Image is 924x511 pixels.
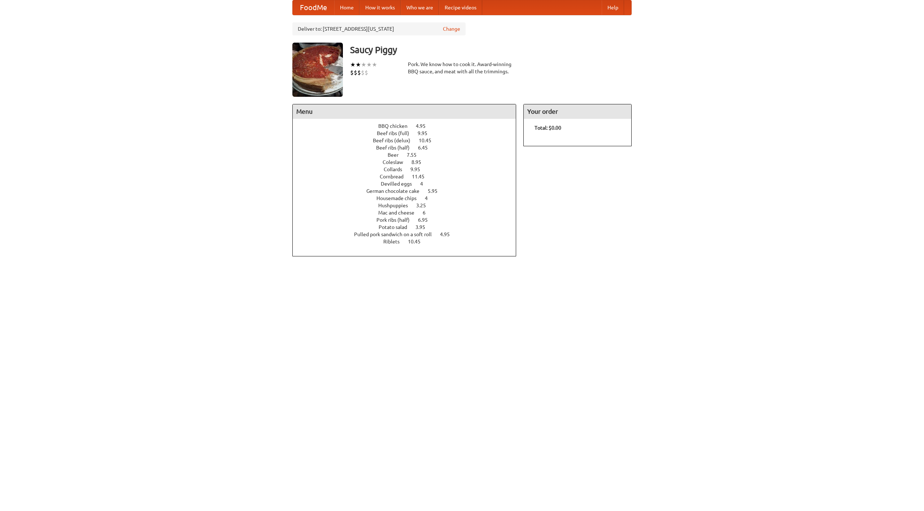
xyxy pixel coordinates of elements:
a: Pulled pork sandwich on a soft roll 4.95 [354,231,463,237]
span: 3.95 [415,224,432,230]
span: Pulled pork sandwich on a soft roll [354,231,439,237]
span: 3.25 [416,203,433,208]
a: German chocolate cake 5.95 [366,188,451,194]
span: Coleslaw [383,159,410,165]
span: Potato salad [379,224,414,230]
li: $ [350,69,354,77]
a: Collards 9.95 [384,166,433,172]
span: 9.95 [410,166,427,172]
b: Total: $0.00 [535,125,561,131]
div: Pork. We know how to cook it. Award-winning BBQ sauce, and meat with all the trimmings. [408,61,516,75]
li: ★ [361,61,366,69]
span: 4.95 [440,231,457,237]
a: Help [602,0,624,15]
h3: Saucy Piggy [350,43,632,57]
a: Beef ribs (half) 6.45 [376,145,441,151]
h4: Menu [293,104,516,119]
div: Deliver to: [STREET_ADDRESS][US_STATE] [292,22,466,35]
a: Coleslaw 8.95 [383,159,435,165]
a: FoodMe [293,0,334,15]
span: German chocolate cake [366,188,427,194]
a: Beef ribs (full) 9.95 [377,130,441,136]
a: Riblets 10.45 [383,239,434,244]
li: ★ [366,61,372,69]
a: Pork ribs (half) 6.95 [376,217,441,223]
a: Who we are [401,0,439,15]
a: Recipe videos [439,0,482,15]
span: 7.55 [407,152,424,158]
span: 6.45 [418,145,435,151]
span: Beer [388,152,406,158]
a: Home [334,0,359,15]
li: $ [361,69,365,77]
a: Beef ribs (delux) 10.45 [373,138,445,143]
span: Hushpuppies [378,203,415,208]
span: 11.45 [412,174,432,179]
span: Beef ribs (half) [376,145,417,151]
a: Mac and cheese 6 [378,210,439,216]
span: 4 [420,181,430,187]
span: 6 [423,210,433,216]
span: BBQ chicken [378,123,415,129]
span: Cornbread [380,174,411,179]
a: Potato salad 3.95 [379,224,439,230]
a: How it works [359,0,401,15]
span: 4.95 [416,123,433,129]
span: 6.95 [418,217,435,223]
li: ★ [356,61,361,69]
span: Beef ribs (full) [377,130,417,136]
span: 9.95 [418,130,435,136]
a: Hushpuppies 3.25 [378,203,439,208]
span: Devilled eggs [381,181,419,187]
a: Devilled eggs 4 [381,181,436,187]
a: BBQ chicken 4.95 [378,123,439,129]
span: 5.95 [428,188,445,194]
span: Pork ribs (half) [376,217,417,223]
h4: Your order [524,104,631,119]
a: Change [443,25,460,33]
li: $ [357,69,361,77]
li: $ [365,69,368,77]
span: Collards [384,166,409,172]
span: Mac and cheese [378,210,422,216]
img: angular.jpg [292,43,343,97]
a: Beer 7.55 [388,152,430,158]
span: 8.95 [411,159,428,165]
li: $ [354,69,357,77]
span: Beef ribs (delux) [373,138,418,143]
a: Cornbread 11.45 [380,174,438,179]
span: 4 [425,195,435,201]
span: Riblets [383,239,407,244]
span: 10.45 [419,138,439,143]
a: Housemade chips 4 [376,195,441,201]
li: ★ [350,61,356,69]
li: ★ [372,61,377,69]
span: 10.45 [408,239,428,244]
span: Housemade chips [376,195,424,201]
